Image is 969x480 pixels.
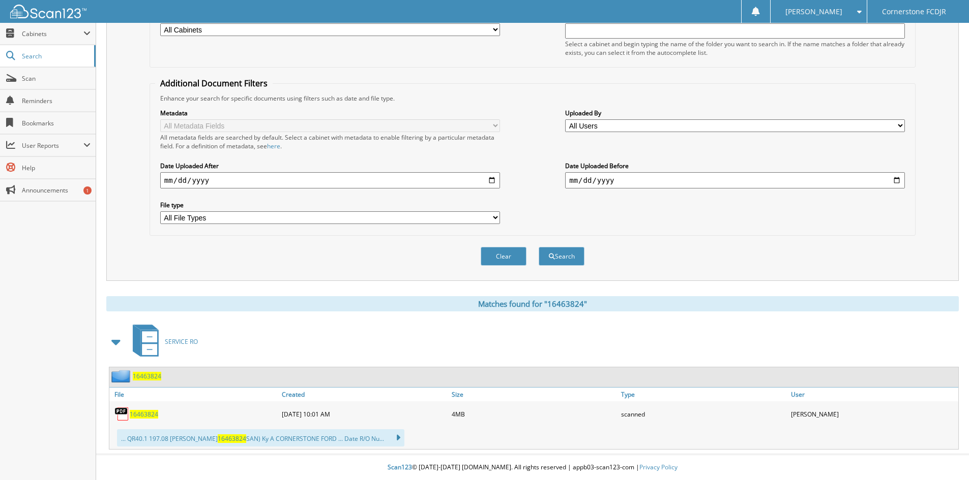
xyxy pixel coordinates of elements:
span: [PERSON_NAME] [785,9,842,15]
span: Bookmarks [22,119,91,127]
div: [DATE] 10:01 AM [279,404,449,424]
span: Cabinets [22,29,83,38]
button: Clear [481,247,526,266]
div: 4MB [449,404,619,424]
span: Reminders [22,97,91,105]
img: scan123-logo-white.svg [10,5,86,18]
div: ... QR40.1 197.08 [PERSON_NAME] SAN) Ky A CORNERSTONE FORD ... Date R/O Nu... [117,429,404,446]
label: Date Uploaded Before [565,162,905,170]
a: User [788,388,958,401]
a: 16463824 [133,372,161,380]
div: 1 [83,186,92,195]
span: Search [22,52,89,60]
a: SERVICE RO [127,322,198,362]
a: here [267,142,280,150]
div: All metadata fields are searched by default. Select a cabinet with metadata to enable filtering b... [160,133,500,150]
span: Scan [22,74,91,83]
a: Size [449,388,619,401]
span: Help [22,164,91,172]
button: Search [539,247,584,266]
span: SERVICE RO [165,337,198,346]
img: folder2.png [111,370,133,382]
span: Cornerstone FCDJR [882,9,946,15]
label: Date Uploaded After [160,162,500,170]
div: Matches found for "16463824" [106,296,959,311]
img: PDF.png [114,406,130,422]
legend: Additional Document Filters [155,78,273,89]
div: Enhance your search for specific documents using filters such as date and file type. [155,94,910,103]
label: File type [160,201,500,209]
a: 16463824 [130,410,158,419]
a: Type [619,388,788,401]
a: Privacy Policy [639,463,678,471]
span: User Reports [22,141,83,150]
div: scanned [619,404,788,424]
input: start [160,172,500,188]
div: Select a cabinet and begin typing the name of the folder you want to search in. If the name match... [565,40,905,57]
input: end [565,172,905,188]
a: Created [279,388,449,401]
label: Uploaded By [565,109,905,117]
div: [PERSON_NAME] [788,404,958,424]
span: Scan123 [388,463,412,471]
span: Announcements [22,186,91,195]
label: Metadata [160,109,500,117]
a: File [109,388,279,401]
span: 16463824 [218,434,246,443]
div: © [DATE]-[DATE] [DOMAIN_NAME]. All rights reserved | appb03-scan123-com | [96,455,969,480]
